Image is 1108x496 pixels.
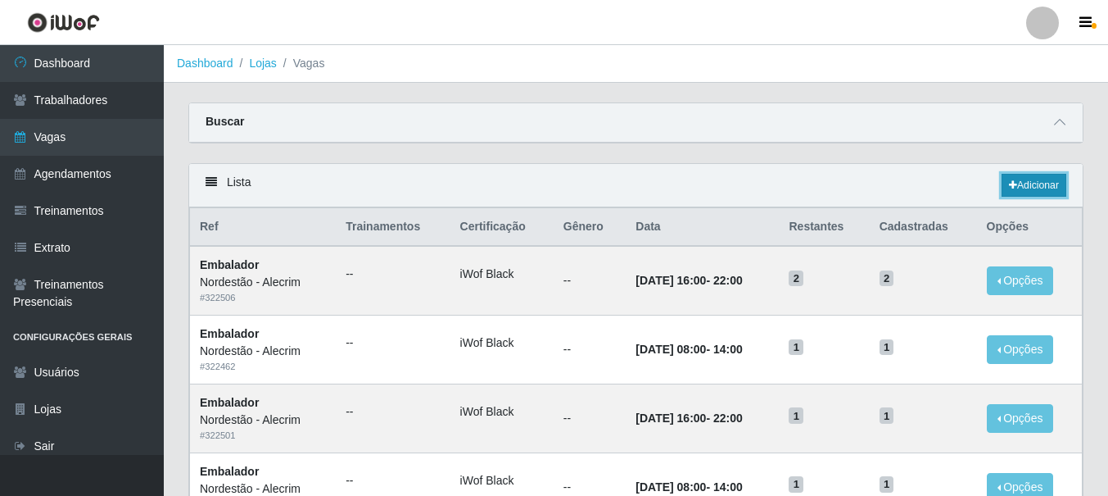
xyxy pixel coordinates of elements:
[346,266,440,283] ul: --
[346,403,440,421] ul: --
[713,480,743,494] time: 14:00
[870,208,977,247] th: Cadastradas
[460,472,544,489] li: iWof Black
[635,412,742,425] strong: -
[789,476,803,493] span: 1
[249,57,276,70] a: Lojas
[554,384,626,453] td: --
[789,271,803,287] span: 2
[189,164,1083,207] div: Lista
[336,208,450,247] th: Trainamentos
[635,343,706,356] time: [DATE] 08:00
[635,412,706,425] time: [DATE] 16:00
[200,327,259,340] strong: Embalador
[200,412,326,429] div: Nordestão - Alecrim
[977,208,1083,247] th: Opções
[779,208,869,247] th: Restantes
[987,266,1054,295] button: Opções
[635,480,706,494] time: [DATE] 08:00
[200,360,326,374] div: # 322462
[346,472,440,489] ul: --
[880,339,894,356] span: 1
[200,396,259,409] strong: Embalador
[635,480,742,494] strong: -
[164,45,1108,83] nav: breadcrumb
[789,339,803,356] span: 1
[200,343,326,360] div: Nordestão - Alecrim
[200,291,326,305] div: # 322506
[1002,174,1066,197] a: Adicionar
[200,465,259,478] strong: Embalador
[450,208,554,247] th: Certificação
[200,274,326,291] div: Nordestão - Alecrim
[880,476,894,493] span: 1
[987,404,1054,433] button: Opções
[190,208,337,247] th: Ref
[206,115,244,128] strong: Buscar
[713,343,743,356] time: 14:00
[635,343,742,356] strong: -
[200,429,326,443] div: # 322501
[880,407,894,424] span: 1
[635,274,706,287] time: [DATE] 16:00
[27,12,100,33] img: CoreUI Logo
[460,403,544,421] li: iWof Black
[987,335,1054,364] button: Opções
[789,407,803,424] span: 1
[635,274,742,287] strong: -
[346,334,440,352] ul: --
[200,258,259,271] strong: Embalador
[554,246,626,315] td: --
[713,274,743,287] time: 22:00
[460,334,544,352] li: iWof Black
[177,57,233,70] a: Dashboard
[460,266,544,283] li: iWof Black
[626,208,779,247] th: Data
[277,55,325,72] li: Vagas
[713,412,743,425] time: 22:00
[554,316,626,385] td: --
[880,271,894,287] span: 2
[554,208,626,247] th: Gênero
